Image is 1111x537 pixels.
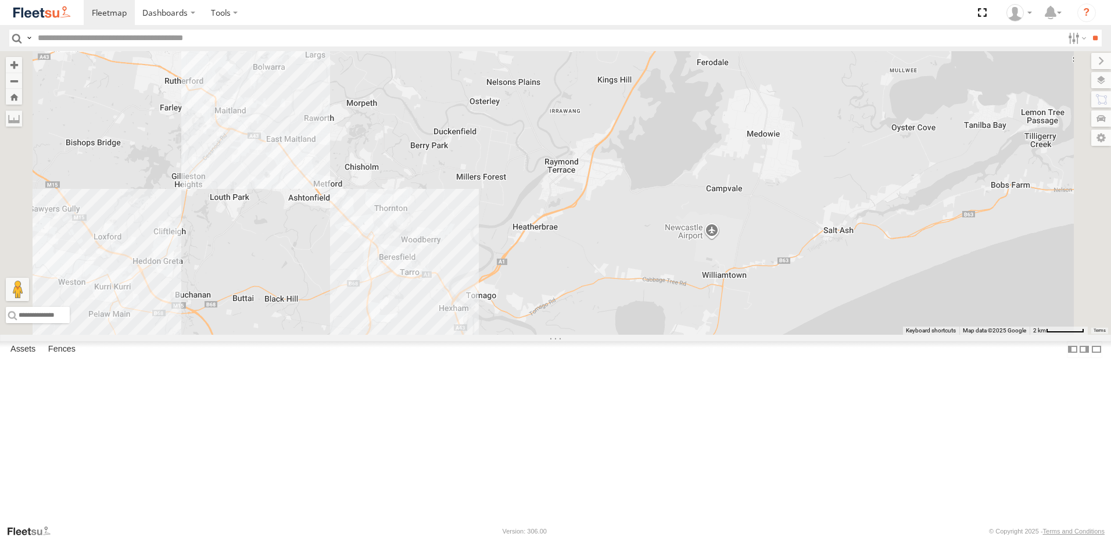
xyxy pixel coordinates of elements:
button: Zoom out [6,73,22,89]
a: Visit our Website [6,525,60,537]
label: Fences [42,341,81,357]
label: Measure [6,110,22,127]
img: fleetsu-logo-horizontal.svg [12,5,72,20]
a: Terms and Conditions [1043,528,1105,535]
div: © Copyright 2025 - [989,528,1105,535]
button: Map Scale: 2 km per 62 pixels [1030,327,1088,335]
i: ? [1077,3,1096,22]
button: Keyboard shortcuts [906,327,956,335]
span: Map data ©2025 Google [963,327,1026,334]
label: Search Filter Options [1063,30,1088,46]
label: Hide Summary Table [1091,341,1102,358]
span: 2 km [1033,327,1046,334]
label: Dock Summary Table to the Left [1067,341,1078,358]
label: Map Settings [1091,130,1111,146]
button: Zoom Home [6,89,22,105]
label: Search Query [24,30,34,46]
button: Zoom in [6,57,22,73]
label: Dock Summary Table to the Right [1078,341,1090,358]
div: Version: 306.00 [503,528,547,535]
div: Matt Curtis [1002,4,1036,22]
label: Assets [5,341,41,357]
a: Terms (opens in new tab) [1094,328,1106,333]
button: Drag Pegman onto the map to open Street View [6,278,29,301]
